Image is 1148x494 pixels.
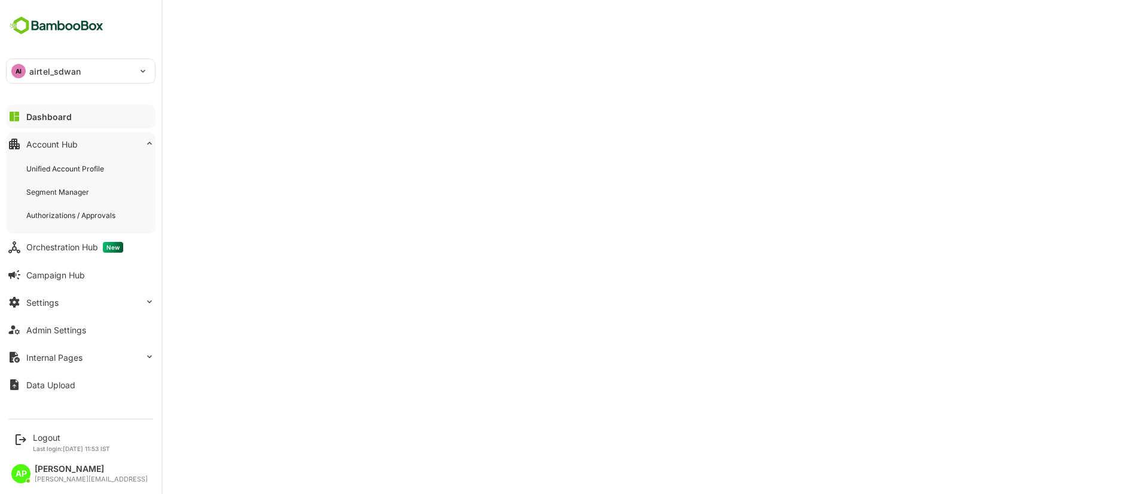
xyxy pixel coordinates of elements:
[33,445,110,452] p: Last login: [DATE] 11:53 IST
[6,14,107,37] img: BambooboxFullLogoMark.5f36c76dfaba33ec1ec1367b70bb1252.svg
[26,297,59,308] div: Settings
[35,475,148,483] div: [PERSON_NAME][EMAIL_ADDRESS]
[6,318,155,342] button: Admin Settings
[26,210,118,220] div: Authorizations / Approvals
[26,380,75,390] div: Data Upload
[26,242,123,253] div: Orchestration Hub
[6,235,155,259] button: Orchestration HubNew
[6,373,155,397] button: Data Upload
[6,345,155,369] button: Internal Pages
[103,242,123,253] span: New
[11,464,30,483] div: AP
[6,290,155,314] button: Settings
[26,352,83,363] div: Internal Pages
[26,164,106,174] div: Unified Account Profile
[26,270,85,280] div: Campaign Hub
[33,432,110,443] div: Logout
[6,132,155,156] button: Account Hub
[29,65,81,78] p: airtel_sdwan
[6,263,155,287] button: Campaign Hub
[26,139,78,149] div: Account Hub
[26,187,91,197] div: Segment Manager
[11,64,26,78] div: AI
[7,59,155,83] div: AIairtel_sdwan
[35,464,148,474] div: [PERSON_NAME]
[26,112,72,122] div: Dashboard
[26,325,86,335] div: Admin Settings
[6,105,155,128] button: Dashboard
